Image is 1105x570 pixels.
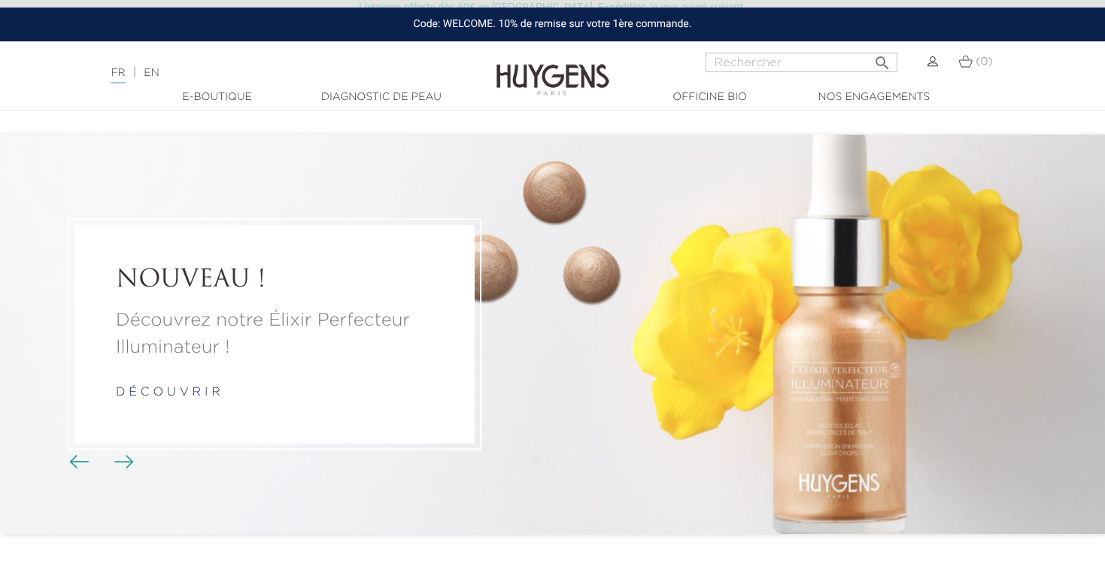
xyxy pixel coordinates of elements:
[116,267,433,296] a: NOUVEAU !
[799,89,949,105] a: Nos engagements
[635,89,785,105] a: Officine Bio
[496,40,609,98] img: Huygens
[111,68,125,83] a: FR
[976,56,993,67] span: (0)
[869,48,896,68] button: 
[116,307,433,361] a: Découvrez notre Élixir Perfecteur Illuminateur !
[75,451,124,474] div: Boutons du carrousel
[873,50,891,68] i: 
[142,89,293,105] a: E-Boutique
[306,89,457,105] a: Diagnostic de peau
[706,53,897,72] input: Rechercher
[116,387,220,399] a: d é c o u v r i r
[103,64,449,82] div: |
[144,68,159,78] a: EN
